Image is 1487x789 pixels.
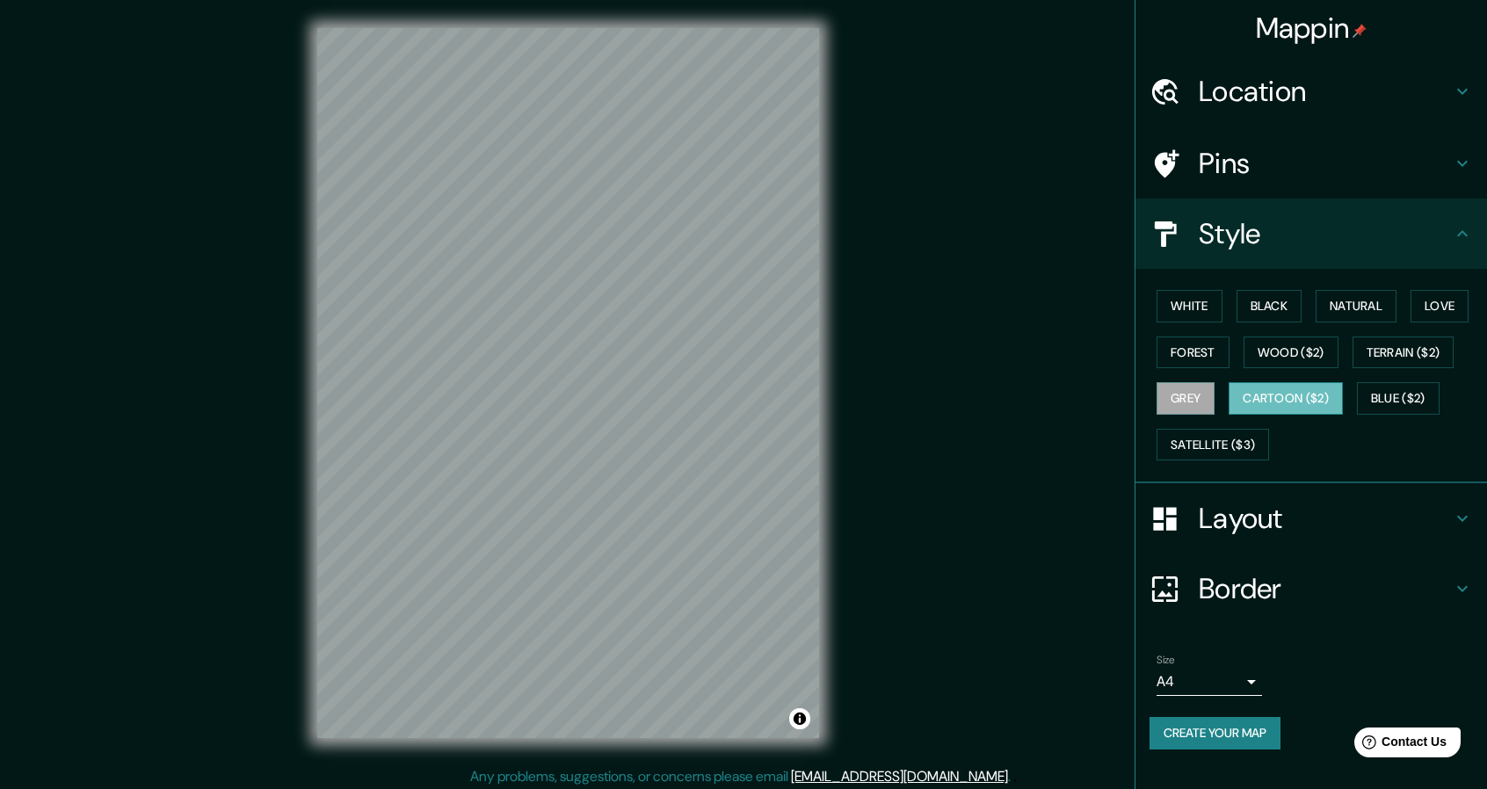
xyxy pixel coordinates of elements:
button: Create your map [1150,717,1280,749]
button: Grey [1157,382,1215,415]
button: Cartoon ($2) [1229,382,1343,415]
h4: Border [1199,571,1452,606]
button: Blue ($2) [1357,382,1440,415]
label: Size [1157,653,1175,668]
button: Satellite ($3) [1157,429,1269,461]
button: Toggle attribution [789,708,810,729]
button: Love [1411,290,1469,322]
a: [EMAIL_ADDRESS][DOMAIN_NAME] [791,767,1008,785]
p: Any problems, suggestions, or concerns please email . [470,766,1011,787]
button: Forest [1157,337,1229,369]
button: Wood ($2) [1244,337,1338,369]
h4: Pins [1199,146,1452,181]
div: Style [1135,199,1487,269]
div: . [1011,766,1013,787]
div: A4 [1157,668,1262,696]
div: Border [1135,554,1487,624]
div: Location [1135,56,1487,127]
div: . [1013,766,1017,787]
h4: Location [1199,74,1452,109]
iframe: Help widget launcher [1331,720,1468,770]
button: Black [1237,290,1302,322]
button: Natural [1316,290,1396,322]
button: Terrain ($2) [1353,337,1454,369]
canvas: Map [317,28,819,738]
h4: Mappin [1256,11,1367,46]
div: Layout [1135,483,1487,554]
div: Pins [1135,128,1487,199]
h4: Style [1199,216,1452,251]
img: pin-icon.png [1353,24,1367,38]
button: White [1157,290,1222,322]
h4: Layout [1199,501,1452,536]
